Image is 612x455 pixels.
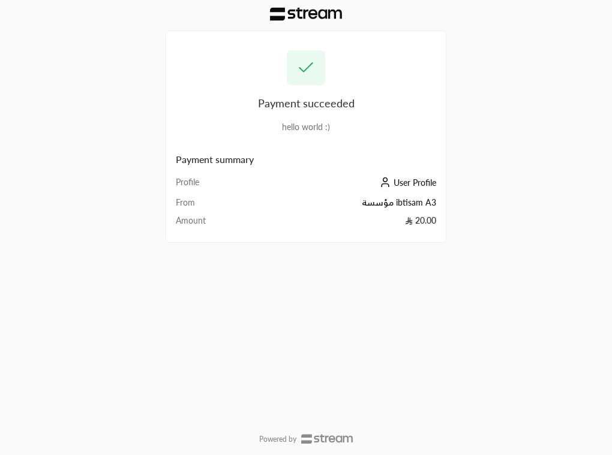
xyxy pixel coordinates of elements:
[259,435,296,444] p: Powered by
[176,152,436,167] h2: Payment summary
[251,197,436,215] td: مؤسسة ibtisam A3
[176,176,251,196] td: Profile
[176,197,251,215] td: From
[377,177,436,188] a: User Profile
[270,7,342,21] img: Company Logo
[176,95,436,112] div: Payment succeeded
[251,215,436,233] td: 20.00
[176,215,251,233] td: Amount
[394,177,436,188] span: User Profile
[176,121,436,133] div: hello world :)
